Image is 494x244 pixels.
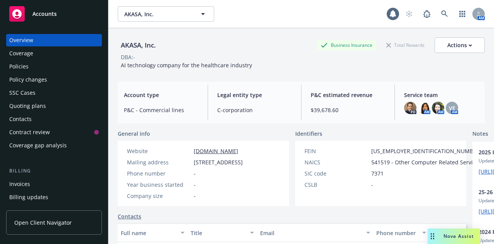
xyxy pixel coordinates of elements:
span: AI technology company for the healthcare industry [121,61,252,69]
div: Contacts [9,113,32,125]
span: Service team [404,91,479,99]
div: Policies [9,60,29,73]
span: 7371 [371,169,384,177]
div: AKASA, Inc. [118,40,159,50]
a: Billing updates [6,191,102,203]
a: Start snowing [401,6,417,22]
span: $39,678.60 [311,106,385,114]
span: Accounts [32,11,57,17]
div: DBA: - [121,53,135,61]
div: Total Rewards [382,40,428,50]
button: Phone number [373,224,429,242]
div: Title [191,229,246,237]
a: Policy changes [6,73,102,86]
div: NAICS [305,158,368,166]
div: Policy changes [9,73,47,86]
span: P&C - Commercial lines [124,106,198,114]
div: Company size [127,192,191,200]
a: SSC Cases [6,87,102,99]
div: SSC Cases [9,87,36,99]
div: Billing [6,167,102,175]
span: - [194,192,196,200]
img: photo [404,102,416,114]
button: Key contact [429,224,466,242]
a: Search [437,6,452,22]
span: Legal entity type [217,91,292,99]
span: Notes [472,130,488,139]
a: Overview [6,34,102,46]
span: P&C estimated revenue [311,91,385,99]
img: photo [432,102,444,114]
div: Coverage [9,47,33,60]
span: General info [118,130,150,138]
div: Phone number [376,229,417,237]
div: Full name [121,229,176,237]
a: Contacts [6,113,102,125]
span: - [371,181,373,189]
span: Nova Assist [443,233,474,239]
a: Coverage [6,47,102,60]
span: C-corporation [217,106,292,114]
a: [DOMAIN_NAME] [194,147,238,155]
img: photo [418,102,430,114]
a: Contract review [6,126,102,138]
span: - [194,181,196,189]
div: CSLB [305,181,368,189]
div: Year business started [127,181,191,189]
span: 541519 - Other Computer Related Services [371,158,481,166]
button: Actions [435,38,485,53]
span: AKASA, Inc. [124,10,191,18]
button: Email [257,224,373,242]
div: Website [127,147,191,155]
a: Switch app [455,6,470,22]
div: Email [260,229,362,237]
div: Actions [447,38,472,53]
span: [STREET_ADDRESS] [194,158,243,166]
div: FEIN [305,147,368,155]
a: Policies [6,60,102,73]
span: Account type [124,91,198,99]
div: Mailing address [127,158,191,166]
button: Title [188,224,257,242]
button: AKASA, Inc. [118,6,214,22]
span: Identifiers [295,130,322,138]
a: Invoices [6,178,102,190]
div: Billing updates [9,191,48,203]
div: Phone number [127,169,191,177]
a: Accounts [6,3,102,25]
div: Contract review [9,126,50,138]
div: Coverage gap analysis [9,139,67,152]
button: Full name [118,224,188,242]
a: Coverage gap analysis [6,139,102,152]
button: Nova Assist [428,229,480,244]
span: - [194,169,196,177]
a: Quoting plans [6,100,102,112]
a: Contacts [118,212,141,220]
div: Invoices [9,178,30,190]
div: Overview [9,34,33,46]
div: Business Insurance [317,40,376,50]
div: Quoting plans [9,100,46,112]
div: SIC code [305,169,368,177]
div: Drag to move [428,229,437,244]
span: VE [449,104,455,112]
a: Report a Bug [419,6,435,22]
span: Open Client Navigator [14,218,72,227]
span: [US_EMPLOYER_IDENTIFICATION_NUMBER] [371,147,482,155]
